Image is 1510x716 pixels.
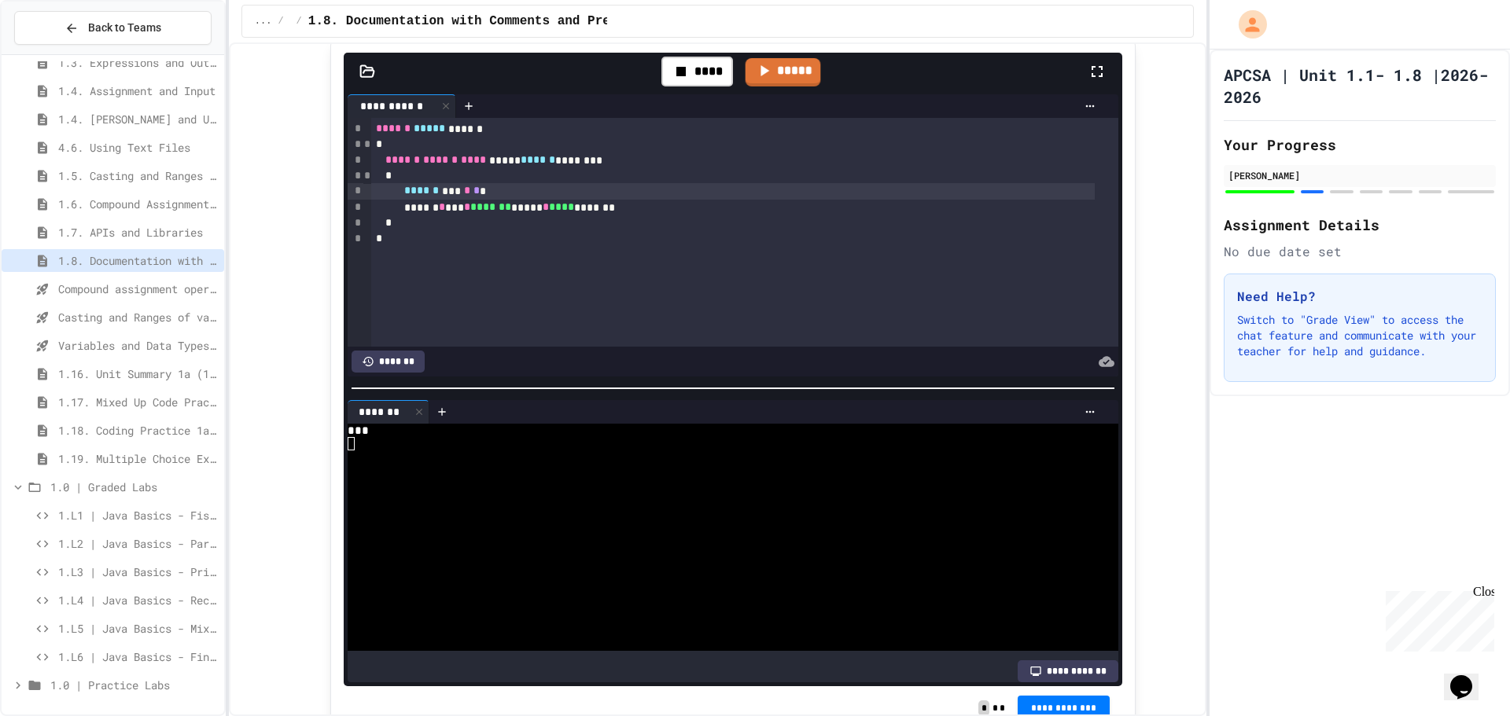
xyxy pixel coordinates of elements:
span: 1.L4 | Java Basics - Rectangle Lab [58,592,218,608]
div: My Account [1222,6,1271,42]
span: 1.7. APIs and Libraries [58,224,218,241]
div: Chat with us now!Close [6,6,109,100]
span: Compound assignment operators - Quiz [58,281,218,297]
span: 1.L5 | Java Basics - Mixed Number Lab [58,620,218,637]
span: 1.8. Documentation with Comments and Preconditions [58,252,218,269]
span: 1.L1 | Java Basics - Fish Lab [58,507,218,523]
span: 1.6. Compound Assignment Operators [58,196,218,212]
h2: Assignment Details [1224,214,1496,236]
h3: Need Help? [1237,287,1482,306]
div: No due date set [1224,242,1496,261]
iframe: chat widget [1379,585,1494,652]
span: 1.8. Documentation with Comments and Preconditions [308,12,686,31]
span: / [296,15,302,28]
button: Back to Teams [14,11,212,45]
span: 1.5. Casting and Ranges of Values [58,167,218,184]
span: / [278,15,283,28]
span: 1.L3 | Java Basics - Printing Code Lab [58,564,218,580]
span: 1.18. Coding Practice 1a (1.1-1.6) [58,422,218,439]
span: 1.4. Assignment and Input [58,83,218,99]
p: Switch to "Grade View" to access the chat feature and communicate with your teacher for help and ... [1237,312,1482,359]
span: 1.3. Expressions and Output [New] [58,54,218,71]
div: [PERSON_NAME] [1228,168,1491,182]
span: 1.16. Unit Summary 1a (1.1-1.6) [58,365,218,382]
span: 4.6. Using Text Files [58,139,218,156]
span: 1.17. Mixed Up Code Practice 1.1-1.6 [58,394,218,410]
span: 1.0 | Graded Labs [50,479,218,495]
span: Casting and Ranges of variables - Quiz [58,309,218,325]
h2: Your Progress [1224,134,1496,156]
span: 1.4. [PERSON_NAME] and User Input [58,111,218,127]
span: 1.0 | Practice Labs [50,677,218,693]
span: Variables and Data Types - Quiz [58,337,218,354]
span: 1.L2 | Java Basics - Paragraphs Lab [58,535,218,552]
span: ... [255,15,272,28]
span: 1.L6 | Java Basics - Final Calculator Lab [58,648,218,665]
span: 1.19. Multiple Choice Exercises for Unit 1a (1.1-1.6) [58,450,218,467]
span: Back to Teams [88,20,161,36]
h1: APCSA | Unit 1.1- 1.8 |2026-2026 [1224,64,1496,108]
iframe: chat widget [1444,653,1494,700]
